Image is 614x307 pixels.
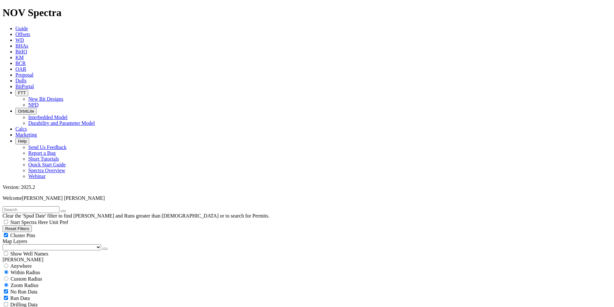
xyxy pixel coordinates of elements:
span: Help [18,139,27,144]
button: Reset Filters [3,225,32,232]
a: Marketing [15,132,37,137]
a: NPD [28,102,39,107]
a: Webinar [28,173,46,179]
button: OrbitLite [15,108,37,115]
a: BitPortal [15,84,34,89]
button: Help [15,138,29,144]
a: Spectra Overview [28,168,65,173]
span: No Run Data [10,289,37,294]
span: Cluster Pins [10,233,35,238]
a: Dulls [15,78,27,83]
a: Proposal [15,72,33,78]
span: Start Spectra Here [10,219,48,225]
h1: NOV Spectra [3,7,611,19]
input: Search [3,206,59,213]
span: Run Data [10,295,30,301]
a: Durability and Parameter Model [28,120,95,126]
span: Clear the 'Spud Date' filter to find [PERSON_NAME] and Runs greater than [DEMOGRAPHIC_DATA] or to... [3,213,269,219]
a: Send Us Feedback [28,144,66,150]
span: Unit Pref [49,219,68,225]
p: Welcome [3,195,611,201]
span: Custom Radius [11,276,42,282]
a: Short Tutorials [28,156,59,162]
a: WD [15,37,24,43]
a: Interbedded Model [28,115,67,120]
a: Guide [15,26,28,31]
span: FTT [18,90,26,95]
a: KM [15,55,24,60]
div: [PERSON_NAME] [3,257,611,263]
a: OAR [15,66,26,72]
span: Map Layers [3,238,27,244]
span: [PERSON_NAME] [PERSON_NAME] [22,195,105,201]
a: BHAs [15,43,28,49]
input: Start Spectra Here [4,220,8,224]
a: BitIQ [15,49,27,54]
a: New Bit Designs [28,96,63,102]
span: Within Radius [11,270,40,275]
span: Zoom Radius [11,283,39,288]
a: Offsets [15,32,30,37]
a: BCR [15,60,26,66]
a: Quick Start Guide [28,162,66,167]
button: FTT [15,89,28,96]
span: Anywhere [10,263,32,269]
span: Show Well Names [10,251,48,256]
a: Report a Bug [28,150,56,156]
div: Version: 2025.2 [3,184,611,190]
span: OrbitLite [18,109,34,114]
a: Calcs [15,126,27,132]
